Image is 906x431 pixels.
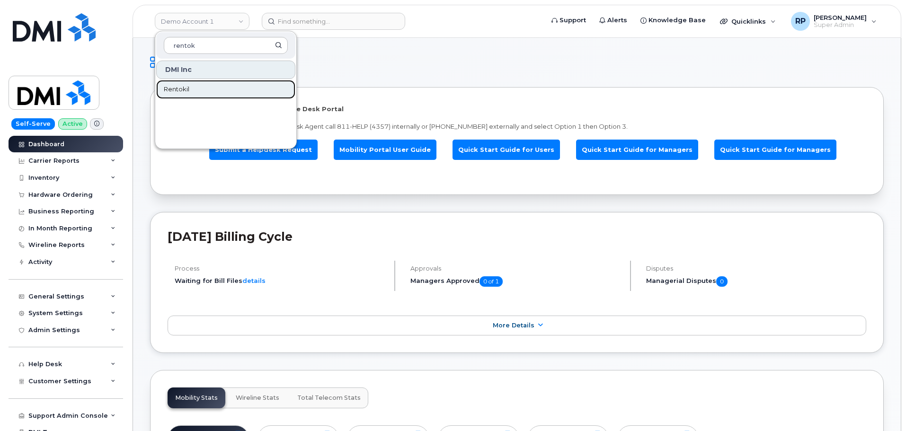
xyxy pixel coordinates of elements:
[480,276,503,287] span: 0 of 1
[493,322,534,329] span: More Details
[156,61,295,79] div: DMI Inc
[236,394,279,402] span: Wireline Stats
[716,276,728,287] span: 0
[168,122,866,131] p: To speak with a Mobile Device Service Desk Agent call 811-HELP (4357) internally or [PHONE_NUMBER...
[175,265,386,272] h4: Process
[168,229,866,244] h2: [DATE] Billing Cycle
[410,265,622,272] h4: Approvals
[453,140,560,160] a: Quick Start Guide for Users
[646,276,866,287] h5: Managerial Disputes
[164,85,189,94] span: Rentokil
[334,140,436,160] a: Mobility Portal User Guide
[209,140,318,160] a: Submit a Helpdesk Request
[168,105,866,114] p: Welcome to the Mobile Device Service Desk Portal
[646,265,866,272] h4: Disputes
[714,140,836,160] a: Quick Start Guide for Managers
[242,277,266,284] a: details
[175,276,386,285] li: Waiting for Bill Files
[297,394,361,402] span: Total Telecom Stats
[164,37,288,54] input: Search
[410,276,622,287] h5: Managers Approved
[576,140,698,160] a: Quick Start Guide for Managers
[156,80,295,99] a: Rentokil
